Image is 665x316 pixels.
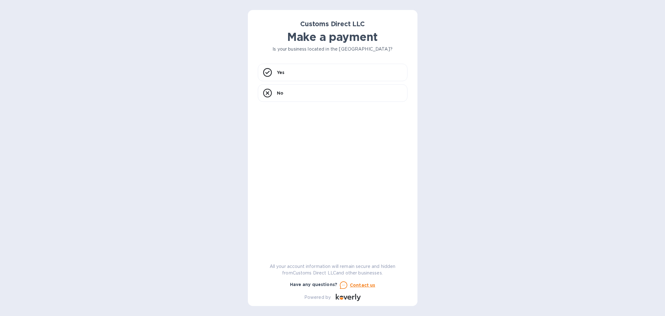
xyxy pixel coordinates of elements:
[350,283,375,288] u: Contact us
[258,46,407,52] p: Is your business located in the [GEOGRAPHIC_DATA]?
[277,90,283,96] p: No
[258,263,407,276] p: All your account information will remain secure and hidden from Customs Direct LLC and other busi...
[300,20,365,28] b: Customs Direct LLC
[277,69,284,76] p: Yes
[258,30,407,43] h1: Make a payment
[290,282,338,287] b: Have any questions?
[304,294,331,301] p: Powered by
